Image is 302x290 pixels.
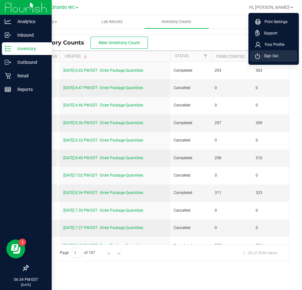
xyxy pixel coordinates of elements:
[215,85,248,91] span: 0
[5,32,11,38] inline-svg: Inbound
[63,226,143,230] a: [DATE] 7:27 PM EDT - Enter Package Quantities
[5,18,11,25] inline-svg: Analytics
[11,31,49,39] p: Inbound
[256,85,289,91] span: 0
[11,45,49,52] p: Inventory
[255,30,295,36] a: Support
[99,40,140,45] span: New Inventory Count
[5,86,11,93] inline-svg: Reports
[11,18,49,25] p: Analytics
[175,54,189,58] a: Status
[174,85,207,91] span: Cancelled
[256,172,289,178] span: 0
[90,37,148,49] button: New Inventory Count
[256,102,289,108] span: 0
[215,225,248,231] span: 0
[174,137,207,143] span: Cancelled
[51,5,75,10] span: Orlando WC
[256,190,289,196] span: 323
[174,68,207,74] span: Completed
[174,208,207,214] span: Cancelled
[63,68,143,73] a: [DATE] 6:02 PM EDT - Enter Package Quantities
[256,225,289,231] span: 0
[200,51,211,62] a: Filter
[80,15,144,28] a: Lab Results
[63,138,143,142] a: [DATE] 6:32 PM EDT - Enter Package Quantities
[3,282,49,287] p: [DATE]
[249,5,290,10] span: Hi, [PERSON_NAME]!
[216,54,245,59] a: Items Counted
[174,172,207,178] span: Cancelled
[260,53,278,59] span: Sign Out
[256,120,289,126] span: 309
[93,19,131,25] span: Lab Results
[174,155,207,161] span: Completed
[153,19,200,25] span: Inventory Counts
[55,248,101,258] span: Page of 197
[215,155,248,161] span: 298
[11,86,49,93] p: Reports
[256,137,289,143] span: 0
[63,156,143,160] a: [DATE] 8:40 PM EDT - Enter Package Quantities
[261,19,287,25] span: Print Settings
[174,102,207,108] span: Cancelled
[215,137,248,143] span: 0
[215,68,248,74] span: 293
[71,248,82,258] input: 1
[260,30,277,36] span: Support
[174,190,207,196] span: Completed
[6,239,25,258] iframe: Resource center
[63,173,143,178] a: [DATE] 7:02 PM EDT - Enter Package Quantities
[250,50,297,62] li: Sign Out
[215,172,248,178] span: 0
[63,190,143,195] a: [DATE] 8:36 PM EDT - Enter Package Quantities
[144,15,209,28] a: Inventory Counts
[174,225,207,231] span: Cancelled
[33,39,90,46] span: Inventory Counts
[174,120,207,126] span: Completed
[11,72,49,80] p: Retail
[215,243,248,249] span: 283
[215,120,248,126] span: 297
[63,121,143,125] a: [DATE] 8:36 PM EDT - Enter Package Quantities
[3,277,49,282] p: 06:34 PM EDT
[63,103,143,107] a: [DATE] 4:46 PM EDT - Enter Package Quantities
[215,208,248,214] span: 0
[19,239,26,246] iframe: Resource center unread badge
[63,208,143,213] a: [DATE] 7:30 PM EDT - Enter Package Quantities
[65,54,88,58] a: Created
[261,41,284,48] span: Your Profile
[63,86,143,90] a: [DATE] 4:47 PM EDT - Enter Package Quantities
[174,243,207,249] span: Completed
[5,45,11,52] inline-svg: Inventory
[11,58,49,66] p: Outbound
[5,59,11,65] inline-svg: Outbound
[256,155,289,161] span: 310
[105,248,114,257] a: Go to the next page
[5,73,11,79] inline-svg: Retail
[256,243,289,249] span: 294
[256,208,289,214] span: 0
[63,243,143,248] a: [DATE] 8:42 PM EDT - Enter Package Quantities
[256,68,289,74] span: 303
[215,102,248,108] span: 0
[215,190,248,196] span: 311
[114,248,124,257] a: Go to the last page
[238,248,282,257] span: 1 - 20 of 3936 items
